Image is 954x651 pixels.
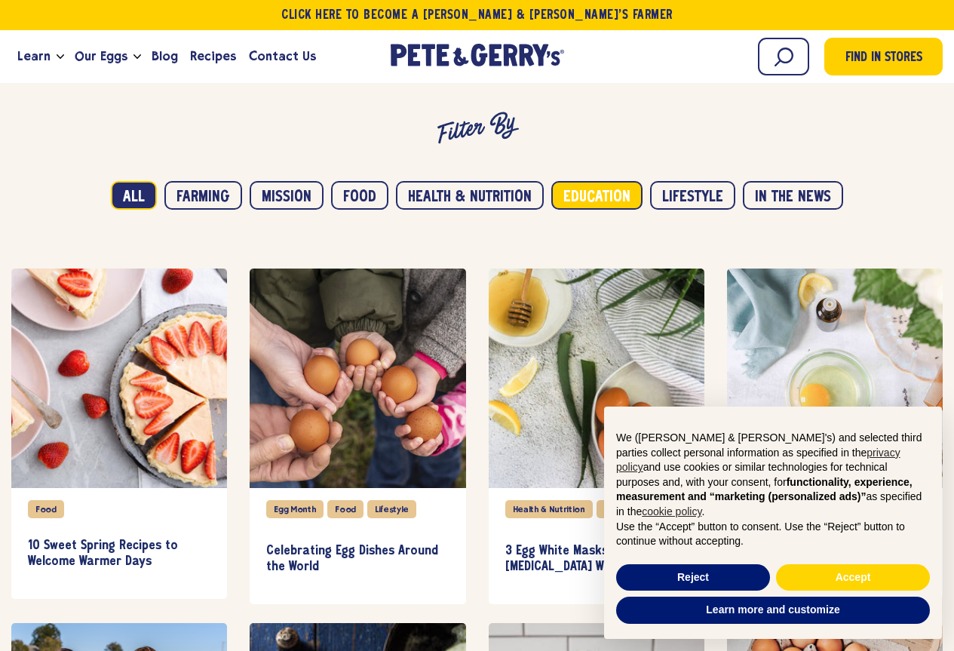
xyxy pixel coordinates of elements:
span: Recipes [190,47,236,66]
a: Celebrating Egg Dishes Around the World [266,530,449,589]
div: item [489,269,704,604]
div: Food [327,500,364,518]
h3: Filter By [436,110,517,146]
div: item [11,269,227,599]
a: Find in Stores [824,38,943,75]
div: Egg Month [266,500,324,518]
span: Learn [17,47,51,66]
div: item [250,269,465,604]
button: Health & Nutrition [396,181,544,210]
button: All [111,181,157,210]
a: Learn [11,36,57,77]
button: Open the dropdown menu for Learn [57,54,64,60]
h3: 3 Egg White Masks [MEDICAL_DATA] Woes [505,543,688,576]
span: Contact Us [249,47,316,66]
button: Learn more and customize [616,597,930,624]
button: Food [331,181,388,210]
h3: 10 Sweet Spring Recipes to Welcome Warmer Days [28,538,210,570]
button: Reject [616,564,770,591]
button: Education [551,181,643,210]
div: item [727,269,943,599]
span: Our Eggs [75,47,127,66]
a: Contact Us [243,36,322,77]
p: Use the “Accept” button to consent. Use the “Reject” button to continue without accepting. [616,520,930,549]
a: 3 Egg White Masks [MEDICAL_DATA] Woes [505,530,688,589]
span: Find in Stores [845,48,922,69]
div: Food [28,500,64,518]
a: cookie policy [642,505,701,517]
button: Farming [164,181,242,210]
button: Lifestyle [650,181,735,210]
a: Blog [146,36,184,77]
div: Lifestyle [367,500,416,518]
button: Open the dropdown menu for Our Eggs [133,54,141,60]
span: Blog [152,47,178,66]
a: Recipes [184,36,242,77]
a: 10 Sweet Spring Recipes to Welcome Warmer Days [28,524,210,584]
h3: Celebrating Egg Dishes Around the World [266,543,449,576]
p: We ([PERSON_NAME] & [PERSON_NAME]'s) and selected third parties collect personal information as s... [616,431,930,520]
input: Search [758,38,809,75]
button: Accept [776,564,930,591]
button: Mission [250,181,324,210]
a: Our Eggs [69,36,133,77]
div: Health & Nutrition [505,500,593,518]
button: In the news [743,181,843,210]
